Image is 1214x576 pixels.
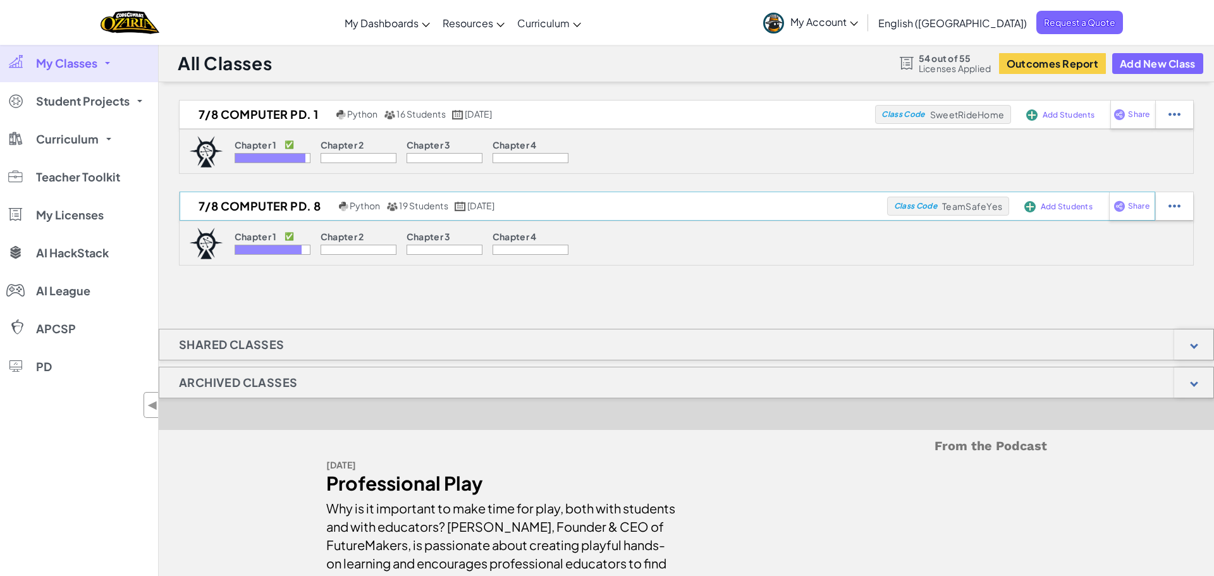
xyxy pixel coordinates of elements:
[36,209,104,221] span: My Licenses
[467,200,494,211] span: [DATE]
[326,436,1047,456] h5: From the Podcast
[942,200,1002,212] span: TeamSafeYes
[872,6,1033,40] a: English ([GEOGRAPHIC_DATA])
[511,6,587,40] a: Curriculum
[757,3,864,42] a: My Account
[493,140,537,150] p: Chapter 4
[1041,203,1093,211] span: Add Students
[285,140,294,150] p: ✅
[1168,200,1180,212] img: IconStudentEllipsis.svg
[493,231,537,242] p: Chapter 4
[878,16,1027,30] span: English ([GEOGRAPHIC_DATA])
[36,95,130,107] span: Student Projects
[919,53,991,63] span: 54 out of 55
[180,105,875,124] a: 7/8 Computer Pd. 1 Python 16 Students [DATE]
[147,396,158,414] span: ◀
[1024,201,1036,212] img: IconAddStudents.svg
[326,456,677,474] div: [DATE]
[517,16,570,30] span: Curriculum
[919,63,991,73] span: Licenses Applied
[36,58,97,69] span: My Classes
[1036,11,1123,34] a: Request a Quote
[763,13,784,34] img: avatar
[384,110,395,119] img: MultipleUsers.png
[338,6,436,40] a: My Dashboards
[1026,109,1038,121] img: IconAddStudents.svg
[36,247,109,259] span: AI HackStack
[326,474,677,493] div: Professional Play
[336,110,346,119] img: python.png
[436,6,511,40] a: Resources
[321,231,364,242] p: Chapter 2
[189,136,223,168] img: logo
[396,108,446,119] span: 16 Students
[178,51,272,75] h1: All Classes
[339,202,348,211] img: python.png
[180,105,333,124] h2: 7/8 Computer Pd. 1
[36,285,90,297] span: AI League
[345,16,419,30] span: My Dashboards
[930,109,1004,120] span: SweetRideHome
[350,200,380,211] span: Python
[443,16,493,30] span: Resources
[180,197,336,216] h2: 7/8 Computer Pd. 8
[790,15,858,28] span: My Account
[465,108,492,119] span: [DATE]
[399,200,448,211] span: 19 Students
[1128,202,1150,210] span: Share
[407,231,451,242] p: Chapter 3
[1043,111,1094,119] span: Add Students
[235,231,277,242] p: Chapter 1
[1113,109,1125,120] img: IconShare_Purple.svg
[452,110,463,119] img: calendar.svg
[347,108,377,119] span: Python
[235,140,277,150] p: Chapter 1
[159,367,317,398] h1: Archived Classes
[1168,109,1180,120] img: IconStudentEllipsis.svg
[1113,200,1125,212] img: IconShare_Purple.svg
[407,140,451,150] p: Chapter 3
[101,9,159,35] img: Home
[1112,53,1203,74] button: Add New Class
[1128,111,1150,118] span: Share
[189,228,223,259] img: logo
[36,133,99,145] span: Curriculum
[386,202,398,211] img: MultipleUsers.png
[101,9,159,35] a: Ozaria by CodeCombat logo
[455,202,466,211] img: calendar.svg
[159,329,304,360] h1: Shared Classes
[36,171,120,183] span: Teacher Toolkit
[285,231,294,242] p: ✅
[321,140,364,150] p: Chapter 2
[999,53,1106,74] button: Outcomes Report
[180,197,887,216] a: 7/8 Computer Pd. 8 Python 19 Students [DATE]
[894,202,937,210] span: Class Code
[881,111,924,118] span: Class Code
